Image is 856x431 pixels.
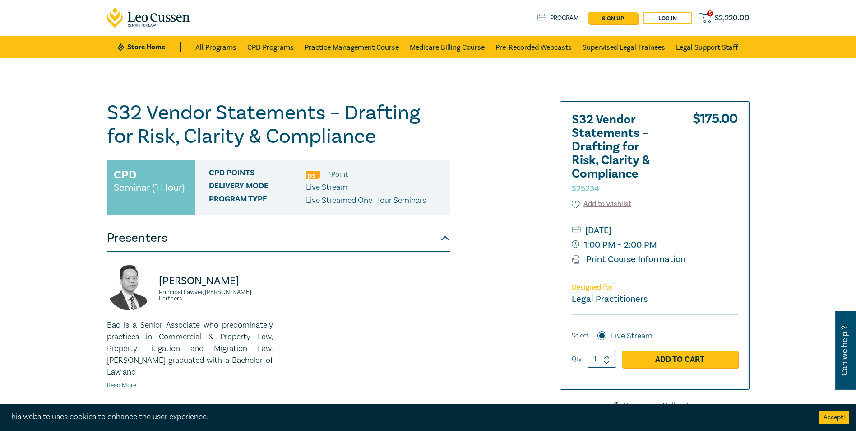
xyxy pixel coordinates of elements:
li: 1 Point [329,169,348,180]
small: [DATE] [572,223,738,238]
span: Can we help ? [840,316,849,385]
small: Legal Practitioners [572,293,648,305]
p: [PERSON_NAME] [159,274,273,288]
a: Add to Cart [622,351,738,368]
a: Print Course Information [572,253,686,265]
img: https://s3.ap-southeast-2.amazonaws.com/leo-cussen-store-production-content/Contacts/Bao%20Ngo/Ba... [107,265,152,310]
small: S25234 [572,183,599,194]
h3: CPD [114,167,136,183]
a: Program [537,13,579,23]
a: Share with Colleagues [560,400,750,412]
div: This website uses cookies to enhance the user experience. [7,411,805,423]
span: $ 2,220.00 [715,13,750,23]
button: Accept cookies [819,411,849,424]
span: CPD Points [209,169,306,180]
a: Store Home [118,42,180,52]
a: Pre-Recorded Webcasts [495,36,572,58]
span: 5 [707,10,713,16]
a: sign up [588,12,638,24]
a: All Programs [195,36,236,58]
label: Live Stream [611,330,652,342]
p: Bao is a Senior Associate who predominately practices in Commercial & Property Law, Property Liti... [107,319,273,378]
a: Supervised Legal Trainees [583,36,665,58]
a: Read More [107,381,136,389]
a: Practice Management Course [305,36,399,58]
p: Designed for [572,283,738,292]
a: CPD Programs [247,36,294,58]
div: $ 175.00 [693,113,738,199]
span: Live Stream [306,182,347,192]
label: Qty [572,354,582,364]
a: Log in [643,12,692,24]
h1: S32 Vendor Statements – Drafting for Risk, Clarity & Compliance [107,101,450,148]
img: Professional Skills [306,171,320,179]
span: Select: [572,331,590,341]
small: Seminar (1 Hour) [114,183,185,192]
button: Presenters [107,225,450,252]
small: 1:00 PM - 2:00 PM [572,238,738,252]
button: Add to wishlist [572,199,632,209]
p: Live Streamed One Hour Seminars [306,195,426,206]
span: Delivery Mode [209,182,306,193]
span: Program type [209,195,306,206]
a: Legal Support Staff [676,36,738,58]
small: Principal Lawyer, [PERSON_NAME] Partners [159,289,273,302]
h2: S32 Vendor Statements – Drafting for Risk, Clarity & Compliance [572,113,671,194]
input: 1 [588,351,616,368]
a: Medicare Billing Course [410,36,485,58]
